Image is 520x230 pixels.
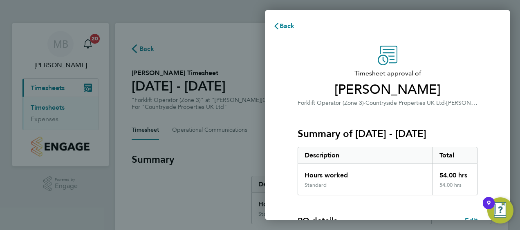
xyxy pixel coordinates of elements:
[298,164,433,182] div: Hours worked
[433,147,477,164] div: Total
[298,100,364,106] span: Forklift Operator (Zone 3)
[298,215,337,226] h4: PO details
[433,182,477,195] div: 54.00 hrs
[364,100,365,106] span: ·
[298,82,477,98] span: [PERSON_NAME]
[487,203,491,214] div: 9
[298,127,477,140] h3: Summary of [DATE] - [DATE]
[487,197,513,223] button: Open Resource Center, 9 new notifications
[305,182,327,188] div: Standard
[465,216,477,226] a: Edit
[280,22,295,30] span: Back
[265,18,303,34] button: Back
[445,100,446,106] span: ·
[298,147,433,164] div: Description
[298,147,477,195] div: Summary of 22 - 28 Sep 2025
[433,164,477,182] div: 54.00 hrs
[465,217,477,224] span: Edit
[365,100,445,106] span: Countryside Properties UK Ltd
[298,69,477,78] span: Timesheet approval of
